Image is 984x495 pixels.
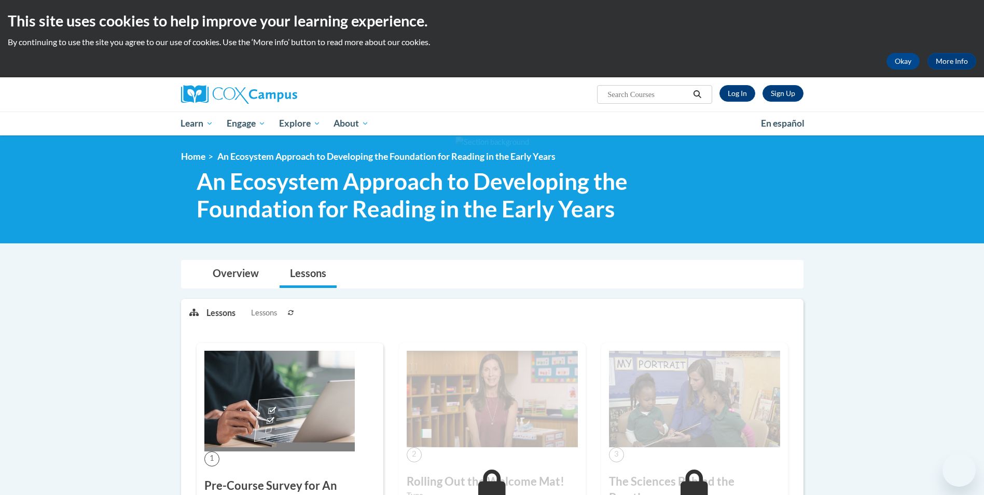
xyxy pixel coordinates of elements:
[202,260,269,288] a: Overview
[227,117,266,130] span: Engage
[719,85,755,102] a: Log In
[272,112,327,135] a: Explore
[165,112,819,135] div: Main menu
[407,474,578,490] h3: Rolling Out the Welcome Mat!
[886,53,920,70] button: Okay
[754,113,811,134] a: En español
[455,136,529,148] img: Section background
[204,351,355,451] img: Course Image
[761,118,805,129] span: En español
[251,307,277,319] span: Lessons
[181,151,205,162] a: Home
[206,307,235,319] p: Lessons
[609,351,780,447] img: Course Image
[334,117,369,130] span: About
[8,36,976,48] p: By continuing to use the site you agree to our use of cookies. Use the ‘More info’ button to read...
[689,88,705,101] button: Search
[174,112,220,135] a: Learn
[220,112,272,135] a: Engage
[407,351,578,447] img: Course Image
[204,451,219,466] span: 1
[181,85,297,104] img: Cox Campus
[407,447,422,462] span: 2
[8,10,976,31] h2: This site uses cookies to help improve your learning experience.
[943,453,976,487] iframe: Button to launch messaging window
[763,85,803,102] a: Register
[217,151,556,162] span: An Ecosystem Approach to Developing the Foundation for Reading in the Early Years
[197,168,660,223] span: An Ecosystem Approach to Developing the Foundation for Reading in the Early Years
[280,260,337,288] a: Lessons
[181,117,213,130] span: Learn
[606,88,689,101] input: Search Courses
[279,117,321,130] span: Explore
[327,112,376,135] a: About
[181,85,378,104] a: Cox Campus
[609,447,624,462] span: 3
[927,53,976,70] a: More Info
